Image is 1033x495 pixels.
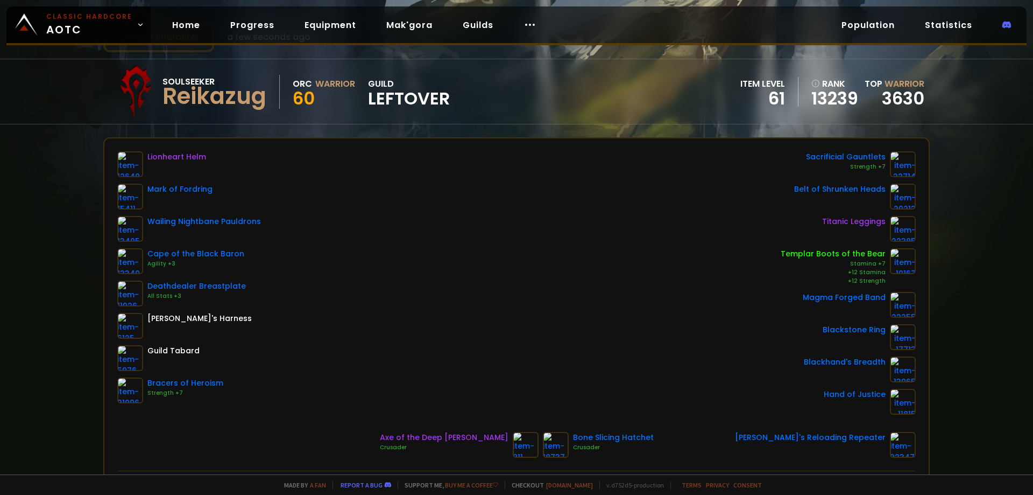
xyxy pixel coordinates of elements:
div: [PERSON_NAME]'s Harness [147,313,252,324]
div: Agility +3 [147,260,244,268]
img: item-13340 [117,248,143,274]
img: item-17713 [890,324,916,350]
img: item-12640 [117,151,143,177]
div: Titanic Leggings [822,216,886,227]
img: item-5976 [117,345,143,371]
div: Blackstone Ring [823,324,886,336]
a: Privacy [706,481,729,489]
span: AOTC [46,12,132,38]
div: Soulseeker [162,75,266,88]
div: Templar Boots of the Bear [781,248,886,260]
a: Guilds [454,14,502,36]
span: 60 [293,86,315,110]
div: Mark of Fordring [147,184,213,195]
img: item-13405 [117,216,143,242]
a: Classic HardcoreAOTC [6,6,151,43]
div: Top [865,77,924,90]
div: Magma Forged Band [803,292,886,303]
div: [PERSON_NAME]'s Reloading Repeater [735,432,886,443]
a: a fan [310,481,326,489]
div: Hand of Justice [824,389,886,400]
a: Terms [682,481,702,489]
div: Blackhand's Breadth [804,357,886,368]
a: 13239 [811,90,858,107]
a: Progress [222,14,283,36]
img: item-11815 [890,389,916,415]
a: Mak'gora [378,14,441,36]
div: Crusader [573,443,654,452]
div: Bone Slicing Hatchet [573,432,654,443]
small: Classic Hardcore [46,12,132,22]
div: Stamina +7 [781,260,886,268]
img: item-811 [513,432,539,458]
a: Consent [733,481,762,489]
div: +12 Stamina [781,268,886,277]
span: Checkout [505,481,593,489]
a: [DOMAIN_NAME] [546,481,593,489]
img: item-15411 [117,184,143,210]
div: Reikazug [162,88,266,104]
div: Bracers of Heroism [147,378,223,389]
div: Axe of the Deep [PERSON_NAME] [380,432,508,443]
div: Wailing Nightbane Pauldrons [147,216,261,227]
div: Guild Tabard [147,345,200,357]
a: Population [833,14,903,36]
div: Cape of the Black Baron [147,248,244,260]
span: Support me, [398,481,498,489]
img: item-13965 [890,357,916,382]
div: rank [811,77,858,90]
div: Strength +7 [806,163,886,171]
a: Buy me a coffee [445,481,498,489]
div: Belt of Shrunken Heads [794,184,886,195]
span: LEFTOVER [368,90,450,107]
div: +12 Strength [781,277,886,285]
a: Report a bug [341,481,383,489]
span: v. d752d5 - production [599,481,664,489]
img: item-22714 [890,151,916,177]
div: Crusader [380,443,508,452]
span: Warrior [885,78,924,90]
img: item-22385 [890,216,916,242]
img: item-20213 [890,184,916,210]
div: item level [740,77,785,90]
img: item-11926 [117,281,143,306]
img: item-22347 [890,432,916,458]
a: Home [164,14,209,36]
img: item-6125 [117,313,143,339]
a: Statistics [916,14,981,36]
div: Sacrificial Gauntlets [806,151,886,163]
img: item-18737 [543,432,569,458]
a: Equipment [296,14,365,36]
img: item-22255 [890,292,916,318]
div: Warrior [315,77,355,90]
div: Lionheart Helm [147,151,206,163]
span: Made by [278,481,326,489]
div: 61 [740,90,785,107]
a: 3630 [882,86,924,110]
div: Strength +7 [147,389,223,398]
div: guild [368,77,450,107]
img: item-10167 [890,248,916,274]
img: item-21996 [117,378,143,403]
div: Orc [293,77,312,90]
div: All Stats +3 [147,292,246,301]
div: Deathdealer Breastplate [147,281,246,292]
